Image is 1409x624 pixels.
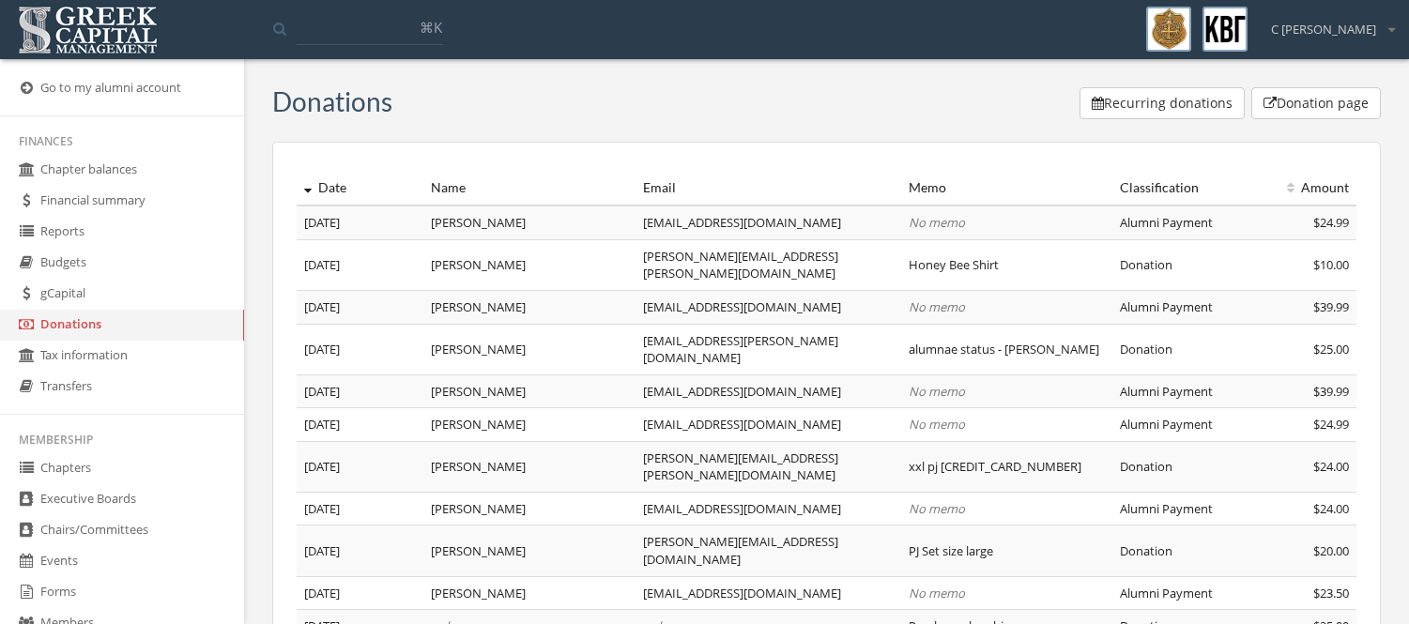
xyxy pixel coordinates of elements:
th: Date [297,171,423,205]
td: [DATE] [297,525,423,576]
span: ⌘K [420,18,442,37]
span: C [PERSON_NAME] [1271,21,1376,38]
button: Recurring donations [1080,87,1245,119]
td: [DATE] [297,374,423,408]
td: [DATE] [297,576,423,610]
span: $20.00 [1313,542,1349,559]
td: alumnae status - [PERSON_NAME] [901,324,1113,374]
th: Email [636,171,900,205]
td: [PERSON_NAME] [423,525,636,576]
td: Alumni Payment [1112,205,1250,239]
th: Memo [901,171,1113,205]
td: xxl pj [CREDIT_CARD_NUMBER] [901,441,1113,492]
td: [PERSON_NAME] [423,576,636,610]
span: No memo [909,298,965,315]
td: Donation [1112,525,1250,576]
span: $39.99 [1313,383,1349,400]
td: [DATE] [297,492,423,525]
span: No memo [909,500,965,517]
div: C [PERSON_NAME] [1259,7,1395,38]
span: $23.50 [1313,585,1349,601]
span: $24.99 [1313,214,1349,231]
td: [PERSON_NAME][EMAIL_ADDRESS][DOMAIN_NAME] [636,525,900,576]
h3: Donations [272,87,392,116]
span: $24.00 [1313,458,1349,475]
td: [EMAIL_ADDRESS][DOMAIN_NAME] [636,576,900,610]
td: [PERSON_NAME] [423,492,636,525]
button: Donation page [1251,87,1381,119]
td: [PERSON_NAME] [423,408,636,442]
th: Name [423,171,636,205]
span: No memo [909,383,965,400]
td: [DATE] [297,408,423,442]
td: [PERSON_NAME] [423,324,636,374]
td: Donation [1112,441,1250,492]
td: [EMAIL_ADDRESS][DOMAIN_NAME] [636,290,900,324]
td: [EMAIL_ADDRESS][PERSON_NAME][DOMAIN_NAME] [636,324,900,374]
td: Honey Bee Shirt [901,239,1113,290]
td: PJ Set size large [901,525,1113,576]
td: Alumni Payment [1112,576,1250,610]
td: [DATE] [297,205,423,239]
span: No memo [909,416,965,433]
span: No memo [909,214,965,231]
td: [DATE] [297,290,423,324]
td: [PERSON_NAME] [423,441,636,492]
span: $25.00 [1313,341,1349,358]
th: Amount [1250,171,1356,205]
td: Donation [1112,324,1250,374]
td: [PERSON_NAME] [423,239,636,290]
td: [PERSON_NAME][EMAIL_ADDRESS][PERSON_NAME][DOMAIN_NAME] [636,441,900,492]
td: [PERSON_NAME] [423,374,636,408]
td: [DATE] [297,441,423,492]
td: Donation [1112,239,1250,290]
td: [EMAIL_ADDRESS][DOMAIN_NAME] [636,374,900,408]
td: [PERSON_NAME] [423,205,636,239]
td: Alumni Payment [1112,374,1250,408]
td: Alumni Payment [1112,408,1250,442]
td: [PERSON_NAME][EMAIL_ADDRESS][PERSON_NAME][DOMAIN_NAME] [636,239,900,290]
td: Alumni Payment [1112,290,1250,324]
span: $24.00 [1313,500,1349,517]
td: [DATE] [297,239,423,290]
td: [PERSON_NAME] [423,290,636,324]
span: $10.00 [1313,256,1349,273]
td: Alumni Payment [1112,492,1250,525]
td: [DATE] [297,324,423,374]
td: [EMAIL_ADDRESS][DOMAIN_NAME] [636,205,900,239]
td: [EMAIL_ADDRESS][DOMAIN_NAME] [636,492,900,525]
span: $39.99 [1313,298,1349,315]
span: $24.99 [1313,416,1349,433]
td: [EMAIL_ADDRESS][DOMAIN_NAME] [636,408,900,442]
span: No memo [909,585,965,601]
th: Classification [1112,171,1250,205]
